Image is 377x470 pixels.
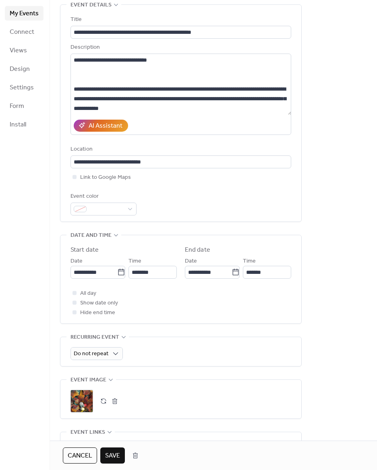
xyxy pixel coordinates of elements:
[100,447,125,464] button: Save
[10,9,39,19] span: My Events
[70,428,105,437] span: Event links
[185,257,197,266] span: Date
[70,245,99,255] div: Start date
[128,257,141,266] span: Time
[5,62,43,76] a: Design
[89,121,122,131] div: AI Assistant
[10,46,27,56] span: Views
[5,99,43,113] a: Form
[5,117,43,132] a: Install
[70,0,112,10] span: Event details
[70,231,112,240] span: Date and time
[70,192,135,201] div: Event color
[5,43,43,58] a: Views
[70,390,93,412] div: ;
[5,25,43,39] a: Connect
[70,333,119,342] span: Recurring event
[80,173,131,182] span: Link to Google Maps
[80,298,118,308] span: Show date only
[185,245,210,255] div: End date
[80,308,115,318] span: Hide end time
[70,15,290,25] div: Title
[10,83,34,93] span: Settings
[10,27,34,37] span: Connect
[70,43,290,52] div: Description
[70,145,290,154] div: Location
[70,375,106,385] span: Event image
[80,289,96,298] span: All day
[105,451,120,461] span: Save
[243,257,256,266] span: Time
[68,451,92,461] span: Cancel
[10,64,30,74] span: Design
[63,447,97,464] button: Cancel
[10,101,24,111] span: Form
[5,6,43,21] a: My Events
[74,348,108,359] span: Do not repeat
[10,120,26,130] span: Install
[70,257,83,266] span: Date
[74,120,128,132] button: AI Assistant
[5,80,43,95] a: Settings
